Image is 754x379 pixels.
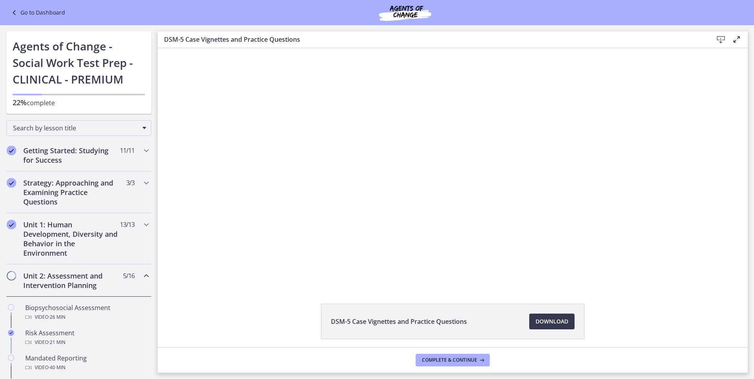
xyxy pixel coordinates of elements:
[25,363,148,372] div: Video
[416,354,490,366] button: Complete & continue
[8,330,14,336] i: Completed
[49,363,65,372] span: · 40 min
[6,120,151,136] div: Search by lesson title
[536,317,568,326] span: Download
[25,338,148,347] div: Video
[7,146,16,155] i: Completed
[13,98,27,107] span: 22%
[158,48,748,286] iframe: Video Lesson
[49,338,65,347] span: · 21 min
[120,146,134,155] span: 11 / 11
[13,98,145,108] p: complete
[25,312,148,322] div: Video
[529,314,575,329] a: Download
[23,178,119,206] h2: Strategy: Approaching and Examining Practice Questions
[23,271,119,290] h2: Unit 2: Assessment and Intervention Planning
[120,220,134,229] span: 13 / 13
[23,146,119,165] h2: Getting Started: Studying for Success
[358,3,452,22] img: Agents of Change
[7,178,16,188] i: Completed
[164,35,700,44] h3: DSM-5 Case Vignettes and Practice Questions
[25,303,148,322] div: Biopsychosocial Assessment
[123,271,134,281] span: 5 / 16
[126,178,134,188] span: 3 / 3
[23,220,119,258] h2: Unit 1: Human Development, Diversity and Behavior in the Environment
[25,353,148,372] div: Mandated Reporting
[13,124,138,132] span: Search by lesson title
[331,317,467,326] span: DSM-5 Case Vignettes and Practice Questions
[7,220,16,229] i: Completed
[422,357,477,363] span: Complete & continue
[25,328,148,347] div: Risk Assessment
[49,312,65,322] span: · 26 min
[9,8,65,17] a: Go to Dashboard
[13,38,145,87] h1: Agents of Change - Social Work Test Prep - CLINICAL - PREMIUM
